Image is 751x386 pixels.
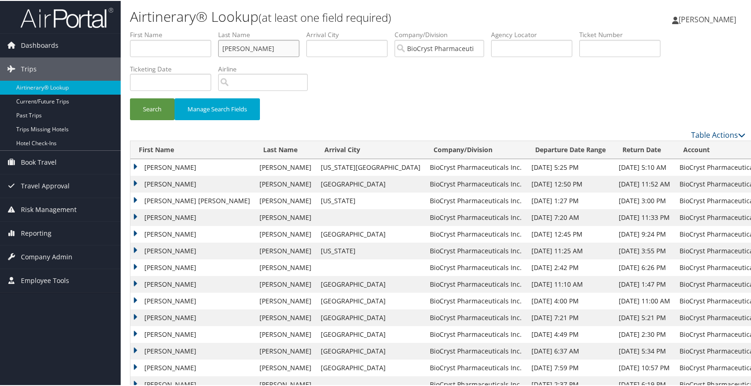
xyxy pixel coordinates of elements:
[255,158,316,175] td: [PERSON_NAME]
[425,325,527,342] td: BioCryst Pharmaceuticals Inc.
[527,208,614,225] td: [DATE] 7:20 AM
[614,225,675,242] td: [DATE] 9:24 PM
[491,29,579,39] label: Agency Locator
[614,258,675,275] td: [DATE] 6:26 PM
[316,242,425,258] td: [US_STATE]
[425,359,527,375] td: BioCryst Pharmaceuticals Inc.
[425,158,527,175] td: BioCryst Pharmaceuticals Inc.
[614,325,675,342] td: [DATE] 2:30 PM
[527,175,614,192] td: [DATE] 12:50 PM
[614,309,675,325] td: [DATE] 5:21 PM
[527,242,614,258] td: [DATE] 11:25 AM
[527,325,614,342] td: [DATE] 4:49 PM
[395,29,491,39] label: Company/Division
[316,175,425,192] td: [GEOGRAPHIC_DATA]
[130,359,255,375] td: [PERSON_NAME]
[527,158,614,175] td: [DATE] 5:25 PM
[527,309,614,325] td: [DATE] 7:21 PM
[255,325,316,342] td: [PERSON_NAME]
[425,208,527,225] td: BioCryst Pharmaceuticals Inc.
[255,208,316,225] td: [PERSON_NAME]
[175,97,260,119] button: Manage Search Fields
[130,342,255,359] td: [PERSON_NAME]
[614,292,675,309] td: [DATE] 11:00 AM
[130,309,255,325] td: [PERSON_NAME]
[527,359,614,375] td: [DATE] 7:59 PM
[579,29,667,39] label: Ticket Number
[21,221,52,244] span: Reporting
[255,359,316,375] td: [PERSON_NAME]
[130,97,175,119] button: Search
[20,6,113,28] img: airportal-logo.png
[130,140,255,158] th: First Name: activate to sort column ascending
[130,192,255,208] td: [PERSON_NAME] [PERSON_NAME]
[527,192,614,208] td: [DATE] 1:27 PM
[614,192,675,208] td: [DATE] 3:00 PM
[255,192,316,208] td: [PERSON_NAME]
[425,242,527,258] td: BioCryst Pharmaceuticals Inc.
[316,325,425,342] td: [GEOGRAPHIC_DATA]
[527,258,614,275] td: [DATE] 2:42 PM
[130,275,255,292] td: [PERSON_NAME]
[218,64,315,73] label: Airline
[614,175,675,192] td: [DATE] 11:52 AM
[130,158,255,175] td: [PERSON_NAME]
[316,192,425,208] td: [US_STATE]
[255,342,316,359] td: [PERSON_NAME]
[316,158,425,175] td: [US_STATE][GEOGRAPHIC_DATA]
[316,359,425,375] td: [GEOGRAPHIC_DATA]
[527,292,614,309] td: [DATE] 4:00 PM
[672,5,745,32] a: [PERSON_NAME]
[21,57,37,80] span: Trips
[130,292,255,309] td: [PERSON_NAME]
[425,275,527,292] td: BioCryst Pharmaceuticals Inc.
[527,225,614,242] td: [DATE] 12:45 PM
[614,359,675,375] td: [DATE] 10:57 PM
[255,175,316,192] td: [PERSON_NAME]
[255,275,316,292] td: [PERSON_NAME]
[425,140,527,158] th: Company/Division
[21,244,72,268] span: Company Admin
[255,309,316,325] td: [PERSON_NAME]
[21,268,69,291] span: Employee Tools
[527,275,614,292] td: [DATE] 11:10 AM
[130,242,255,258] td: [PERSON_NAME]
[316,292,425,309] td: [GEOGRAPHIC_DATA]
[614,208,675,225] td: [DATE] 11:33 PM
[614,342,675,359] td: [DATE] 5:34 PM
[425,292,527,309] td: BioCryst Pharmaceuticals Inc.
[316,342,425,359] td: [GEOGRAPHIC_DATA]
[527,342,614,359] td: [DATE] 6:37 AM
[306,29,395,39] label: Arrival City
[130,208,255,225] td: [PERSON_NAME]
[130,29,218,39] label: First Name
[425,342,527,359] td: BioCryst Pharmaceuticals Inc.
[614,140,675,158] th: Return Date: activate to sort column ascending
[425,309,527,325] td: BioCryst Pharmaceuticals Inc.
[21,174,70,197] span: Travel Approval
[425,192,527,208] td: BioCryst Pharmaceuticals Inc.
[255,242,316,258] td: [PERSON_NAME]
[130,175,255,192] td: [PERSON_NAME]
[255,140,316,158] th: Last Name: activate to sort column ascending
[21,197,77,220] span: Risk Management
[316,309,425,325] td: [GEOGRAPHIC_DATA]
[614,242,675,258] td: [DATE] 3:55 PM
[316,140,425,158] th: Arrival City: activate to sort column ascending
[316,225,425,242] td: [GEOGRAPHIC_DATA]
[218,29,306,39] label: Last Name
[614,275,675,292] td: [DATE] 1:47 PM
[614,158,675,175] td: [DATE] 5:10 AM
[255,292,316,309] td: [PERSON_NAME]
[130,258,255,275] td: [PERSON_NAME]
[316,275,425,292] td: [GEOGRAPHIC_DATA]
[425,225,527,242] td: BioCryst Pharmaceuticals Inc.
[679,13,736,24] span: [PERSON_NAME]
[21,150,57,173] span: Book Travel
[255,258,316,275] td: [PERSON_NAME]
[259,9,391,24] small: (at least one field required)
[21,33,58,56] span: Dashboards
[425,175,527,192] td: BioCryst Pharmaceuticals Inc.
[130,325,255,342] td: [PERSON_NAME]
[255,225,316,242] td: [PERSON_NAME]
